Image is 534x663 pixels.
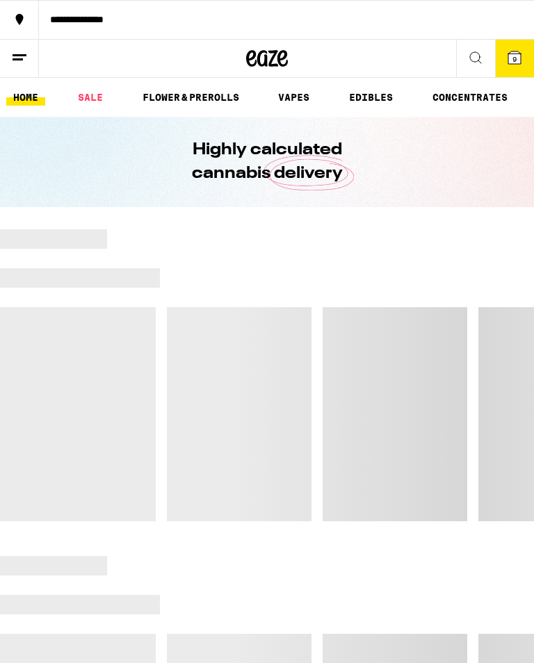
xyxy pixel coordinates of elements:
[271,89,316,106] a: VAPES
[136,89,246,106] a: FLOWER & PREROLLS
[71,89,110,106] a: SALE
[152,138,382,186] h1: Highly calculated cannabis delivery
[342,89,400,106] a: EDIBLES
[512,55,517,63] span: 9
[426,89,515,106] a: CONCENTRATES
[495,40,534,77] button: 9
[6,89,45,106] a: HOME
